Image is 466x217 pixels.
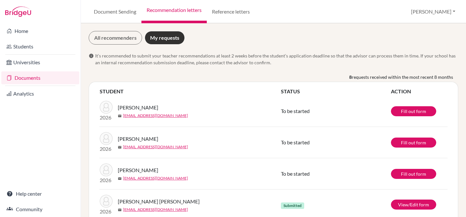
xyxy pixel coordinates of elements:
p: 2026 [100,208,113,215]
button: [PERSON_NAME] [408,5,458,18]
a: Universities [1,56,79,69]
th: STUDENT [99,87,281,96]
a: Help center [1,187,79,200]
a: Fill out form [391,106,436,116]
a: [EMAIL_ADDRESS][DOMAIN_NAME] [123,175,188,181]
span: mail [118,114,122,118]
th: ACTION [391,87,448,96]
a: Analytics [1,87,79,100]
a: [EMAIL_ADDRESS][DOMAIN_NAME] [123,207,188,212]
span: To be started [281,139,310,145]
span: mail [118,177,122,181]
a: All recommenders [89,31,142,45]
span: [PERSON_NAME] [118,104,158,111]
a: Students [1,40,79,53]
span: Submitted [281,202,304,209]
p: 2026 [100,114,113,121]
a: Documents [1,71,79,84]
img: Cheong, Jin Xuan Charlene [100,195,113,208]
span: info [89,53,94,58]
a: Fill out form [391,138,436,148]
a: Fill out form [391,169,436,179]
img: Chuděj, Tobiáš [100,101,113,114]
a: View/Edit form [391,200,436,210]
img: Topp, Julian [100,163,113,176]
span: [PERSON_NAME] [PERSON_NAME] [118,198,200,205]
p: 2026 [100,145,113,153]
img: Bridge-U [5,6,31,17]
a: Community [1,203,79,216]
a: [EMAIL_ADDRESS][DOMAIN_NAME] [123,144,188,150]
a: [EMAIL_ADDRESS][DOMAIN_NAME] [123,113,188,119]
span: [PERSON_NAME] [118,135,158,143]
span: It’s recommended to submit your teacher recommendations at least 2 weeks before the student’s app... [95,52,458,66]
span: mail [118,145,122,149]
p: 2026 [100,176,113,184]
img: Chuděj, Tobiáš [100,132,113,145]
a: Home [1,25,79,37]
span: To be started [281,108,310,114]
b: 8 [349,74,352,80]
a: My requests [145,31,185,45]
span: requests received within the most recent 8 months [352,74,453,80]
span: mail [118,208,122,212]
span: To be started [281,170,310,177]
span: [PERSON_NAME] [118,166,158,174]
th: STATUS [281,87,391,96]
